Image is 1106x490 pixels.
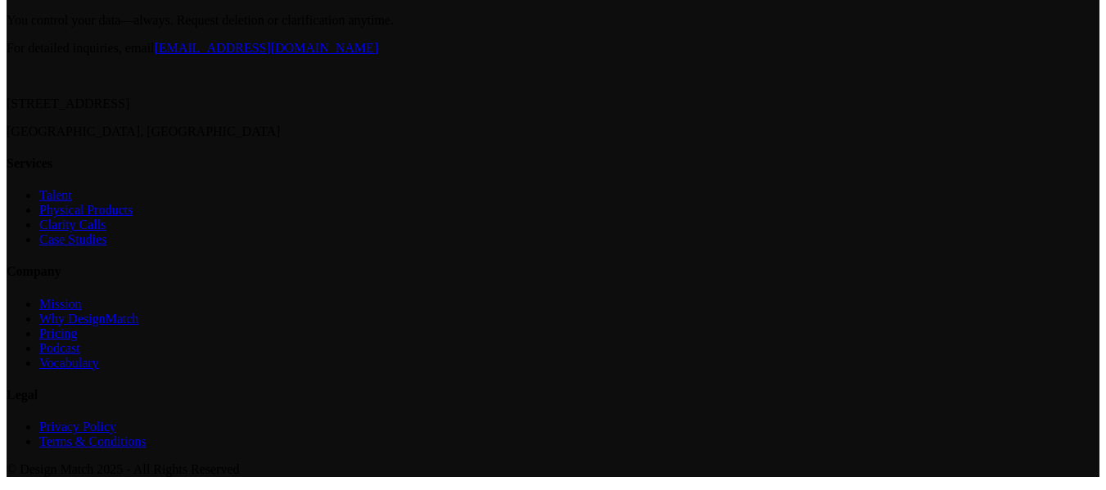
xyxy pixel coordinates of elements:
a: Podcast [39,341,80,355]
a: Case Studies [39,232,106,246]
a: Pricing [39,326,77,340]
h4: Legal [7,388,1099,402]
a: Physical Products [39,203,133,217]
a: Privacy Policy [39,420,116,434]
a: Why DesignMatch [39,312,138,326]
p: © Design Match 2025 - All Rights Reserved [7,462,1099,477]
p: [GEOGRAPHIC_DATA], [GEOGRAPHIC_DATA] [7,124,1099,139]
p: For detailed inquiries, email [7,41,1099,56]
p: You control your data—always. Request deletion or clarification anytime. [7,13,1099,28]
a: Terms & Conditions [39,434,146,448]
a: [EMAIL_ADDRESS][DOMAIN_NAME] [154,41,378,55]
a: Mission [39,297,82,311]
h4: Services [7,156,1099,171]
a: Vocabulary [39,356,99,370]
p: [STREET_ADDRESS] [7,97,1099,111]
h4: Company [7,264,1099,279]
a: Clarity Calls [39,218,106,232]
a: Talent [39,188,72,202]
